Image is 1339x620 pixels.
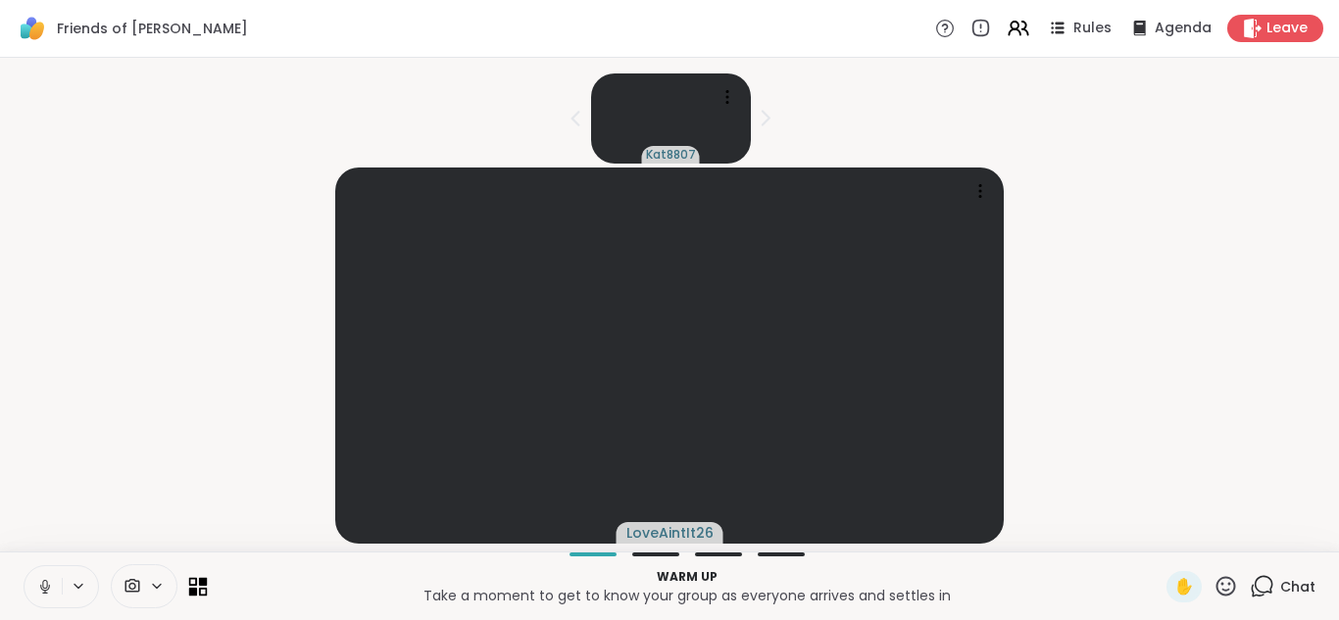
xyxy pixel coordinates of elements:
span: Chat [1280,577,1315,596]
img: ShareWell Logomark [16,12,49,45]
span: Agenda [1155,19,1212,38]
span: Leave [1266,19,1308,38]
span: Friends of [PERSON_NAME] [57,19,248,38]
p: Take a moment to get to know your group as everyone arrives and settles in [219,586,1155,605]
p: Warm up [219,568,1155,586]
span: LoveAintIt26 [626,523,714,543]
span: Rules [1073,19,1112,38]
span: ✋ [1174,575,1194,598]
span: Kat8807 [646,147,696,163]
